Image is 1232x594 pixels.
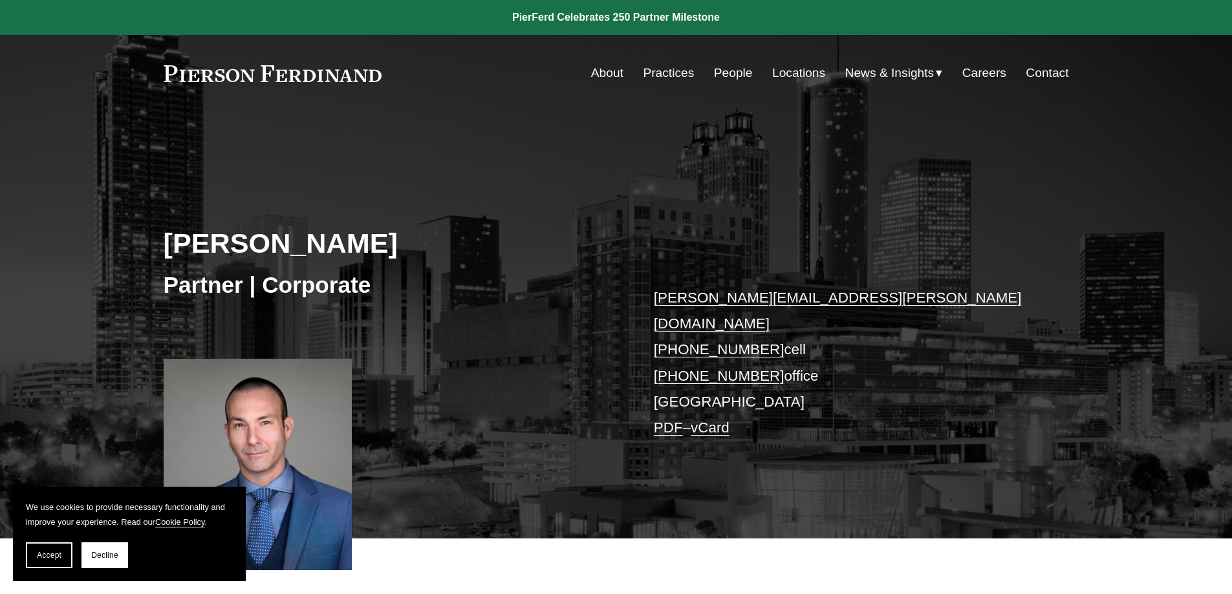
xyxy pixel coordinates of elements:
[26,542,72,568] button: Accept
[654,285,1031,441] p: cell office [GEOGRAPHIC_DATA] –
[772,61,825,85] a: Locations
[714,61,753,85] a: People
[37,551,61,560] span: Accept
[654,368,784,384] a: [PHONE_NUMBER]
[845,61,943,85] a: folder dropdown
[654,290,1022,332] a: [PERSON_NAME][EMAIL_ADDRESS][PERSON_NAME][DOMAIN_NAME]
[81,542,128,568] button: Decline
[155,517,205,527] a: Cookie Policy
[13,487,246,581] section: Cookie banner
[164,271,616,299] h3: Partner | Corporate
[845,62,935,85] span: News & Insights
[654,419,683,436] a: PDF
[164,226,616,260] h2: [PERSON_NAME]
[591,61,623,85] a: About
[26,500,233,529] p: We use cookies to provide necessary functionality and improve your experience. Read our .
[91,551,118,560] span: Decline
[1026,61,1068,85] a: Contact
[643,61,694,85] a: Practices
[962,61,1006,85] a: Careers
[691,419,729,436] a: vCard
[654,341,784,357] a: [PHONE_NUMBER]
